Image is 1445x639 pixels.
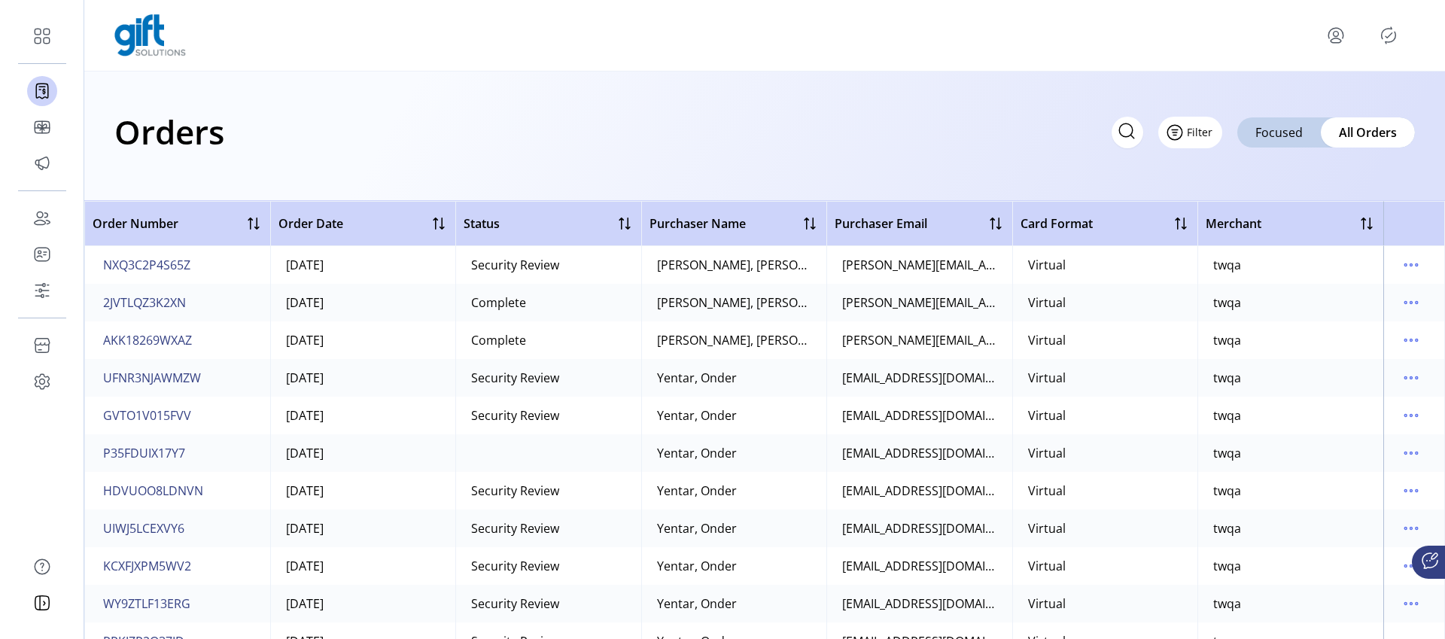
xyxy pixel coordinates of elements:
button: UIWJ5LCEXVY6 [100,516,187,540]
button: AKK18269WXAZ [100,328,195,352]
div: All Orders [1321,117,1415,148]
td: [DATE] [270,246,456,284]
div: Security Review [471,519,559,537]
span: Purchaser Name [649,215,746,233]
div: Security Review [471,482,559,500]
button: menu [1399,366,1423,390]
img: logo [114,14,186,56]
button: Filter Button [1158,117,1222,148]
button: WY9ZTLF13ERG [100,592,193,616]
span: Purchaser Email [835,215,927,233]
div: Yentar, Onder [657,557,737,575]
span: Focused [1255,123,1303,141]
span: WY9ZTLF13ERG [103,595,190,613]
td: [DATE] [270,434,456,472]
div: [EMAIL_ADDRESS][DOMAIN_NAME] [842,369,997,387]
button: menu [1399,328,1423,352]
button: menu [1399,479,1423,503]
div: twqa [1213,331,1241,349]
div: Virtual [1028,482,1066,500]
button: KCXFJXPM5WV2 [100,554,194,578]
span: All Orders [1339,123,1397,141]
span: Filter [1187,124,1212,140]
button: menu [1399,403,1423,428]
div: Virtual [1028,444,1066,462]
h1: Orders [114,105,224,158]
button: UFNR3NJAWMZW [100,366,204,390]
div: [EMAIL_ADDRESS][DOMAIN_NAME] [842,444,997,462]
div: [PERSON_NAME][EMAIL_ADDRESS][PERSON_NAME][DOMAIN_NAME] [842,331,997,349]
span: Card Format [1021,215,1093,233]
span: Order Number [93,215,178,233]
td: [DATE] [270,359,456,397]
span: Order Date [278,215,343,233]
div: twqa [1213,444,1241,462]
button: NXQ3C2P4S65Z [100,253,193,277]
div: Virtual [1028,256,1066,274]
td: [DATE] [270,284,456,321]
button: GVTO1V015FVV [100,403,194,428]
div: Yentar, Onder [657,482,737,500]
button: menu [1399,253,1423,277]
td: [DATE] [270,397,456,434]
div: [PERSON_NAME][EMAIL_ADDRESS][PERSON_NAME][DOMAIN_NAME] [842,294,997,312]
div: Virtual [1028,331,1066,349]
button: HDVUOO8LDNVN [100,479,206,503]
div: Security Review [471,256,559,274]
div: Security Review [471,557,559,575]
div: Virtual [1028,519,1066,537]
span: P35FDUIX17Y7 [103,444,185,462]
button: menu [1399,516,1423,540]
span: Status [464,215,500,233]
div: [PERSON_NAME][EMAIL_ADDRESS][PERSON_NAME][DOMAIN_NAME] [842,256,997,274]
button: menu [1399,291,1423,315]
td: [DATE] [270,510,456,547]
span: AKK18269WXAZ [103,331,192,349]
div: Yentar, Onder [657,369,737,387]
span: KCXFJXPM5WV2 [103,557,191,575]
div: Virtual [1028,595,1066,613]
div: [PERSON_NAME], [PERSON_NAME] [657,331,812,349]
button: 2JVTLQZ3K2XN [100,291,189,315]
div: [EMAIL_ADDRESS][DOMAIN_NAME] [842,406,997,424]
div: Security Review [471,369,559,387]
div: Virtual [1028,406,1066,424]
div: Virtual [1028,369,1066,387]
div: Yentar, Onder [657,519,737,537]
td: [DATE] [270,321,456,359]
td: [DATE] [270,472,456,510]
td: [DATE] [270,547,456,585]
div: twqa [1213,369,1241,387]
div: [EMAIL_ADDRESS][DOMAIN_NAME] [842,482,997,500]
button: menu [1324,23,1348,47]
div: twqa [1213,482,1241,500]
span: UFNR3NJAWMZW [103,369,201,387]
div: Focused [1237,117,1321,148]
button: menu [1399,554,1423,578]
div: Yentar, Onder [657,444,737,462]
div: Virtual [1028,294,1066,312]
div: Complete [471,294,526,312]
div: Complete [471,331,526,349]
div: Yentar, Onder [657,595,737,613]
div: twqa [1213,557,1241,575]
div: [PERSON_NAME], [PERSON_NAME] [657,256,812,274]
div: [EMAIL_ADDRESS][DOMAIN_NAME] [842,595,997,613]
div: Security Review [471,595,559,613]
div: twqa [1213,406,1241,424]
div: twqa [1213,595,1241,613]
button: menu [1399,441,1423,465]
div: [EMAIL_ADDRESS][DOMAIN_NAME] [842,519,997,537]
span: HDVUOO8LDNVN [103,482,203,500]
span: UIWJ5LCEXVY6 [103,519,184,537]
span: Merchant [1206,215,1261,233]
div: Virtual [1028,557,1066,575]
div: [PERSON_NAME], [PERSON_NAME] [657,294,812,312]
div: [EMAIL_ADDRESS][DOMAIN_NAME] [842,557,997,575]
button: Publisher Panel [1377,23,1401,47]
div: twqa [1213,256,1241,274]
div: Yentar, Onder [657,406,737,424]
button: menu [1399,592,1423,616]
td: [DATE] [270,585,456,622]
div: twqa [1213,519,1241,537]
